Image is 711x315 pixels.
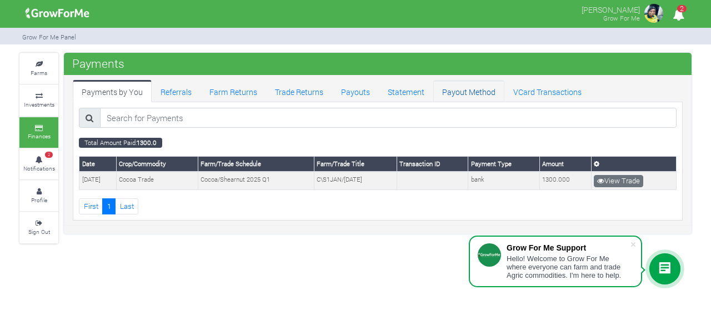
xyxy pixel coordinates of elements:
[539,157,591,172] th: Amount
[79,157,117,172] th: Date
[31,196,47,204] small: Profile
[379,80,433,102] a: Statement
[266,80,332,102] a: Trade Returns
[19,181,58,211] a: Profile
[137,138,157,147] b: 1300.0
[116,172,198,189] td: Cocoa Trade
[668,2,689,27] i: Notifications
[603,14,640,22] small: Grow For Me
[198,172,314,189] td: Cocoa/Shearnut 2025 Q1
[332,80,379,102] a: Payouts
[677,5,687,12] span: 2
[468,157,540,172] th: Payment Type
[507,243,630,252] div: Grow For Me Support
[19,149,58,179] a: 2 Notifications
[102,198,116,214] a: 1
[19,117,58,148] a: Finances
[507,254,630,279] div: Hello! Welcome to Grow For Me where everyone can farm and trade Agric commodities. I'm here to help.
[79,198,103,214] a: First
[594,175,643,187] a: View Trade
[314,157,397,172] th: Farm/Trade Title
[24,101,54,108] small: Investments
[115,198,138,214] a: Last
[79,138,162,148] small: Total Amount Paid:
[468,172,540,189] td: bank
[19,212,58,243] a: Sign Out
[668,11,689,21] a: 2
[539,172,591,189] td: 1300.000
[79,172,117,189] td: [DATE]
[23,164,55,172] small: Notifications
[314,172,397,189] td: C\S1JAN/[DATE]
[433,80,504,102] a: Payout Method
[69,52,127,74] span: Payments
[504,80,590,102] a: VCard Transactions
[31,69,47,77] small: Farms
[19,85,58,116] a: Investments
[73,80,152,102] a: Payments by You
[22,33,76,41] small: Grow For Me Panel
[100,108,677,128] input: Search for Payments
[201,80,266,102] a: Farm Returns
[582,2,640,16] p: [PERSON_NAME]
[79,198,677,214] nav: Page Navigation
[198,157,314,172] th: Farm/Trade Schedule
[19,53,58,84] a: Farms
[397,157,468,172] th: Transaction ID
[152,80,201,102] a: Referrals
[22,2,93,24] img: growforme image
[28,228,50,236] small: Sign Out
[116,157,198,172] th: Crop/Commodity
[643,2,665,24] img: growforme image
[28,132,51,140] small: Finances
[45,152,53,158] span: 2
